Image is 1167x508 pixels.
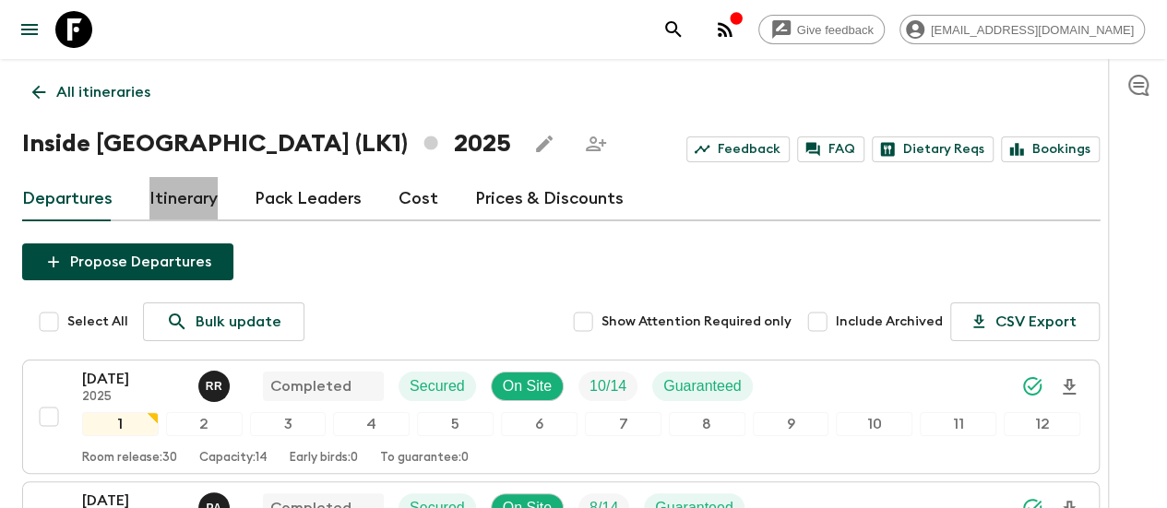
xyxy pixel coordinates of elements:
h1: Inside [GEOGRAPHIC_DATA] (LK1) 2025 [22,125,511,162]
span: Give feedback [787,23,884,37]
button: CSV Export [950,302,1100,341]
a: Bulk update [143,302,304,341]
div: 5 [417,412,494,436]
svg: Download Onboarding [1058,376,1080,398]
p: Completed [270,375,351,397]
p: Guaranteed [663,375,742,397]
a: FAQ [797,136,864,162]
a: Bookings [1001,136,1100,162]
div: Trip Fill [578,372,637,401]
button: Edit this itinerary [526,125,563,162]
div: [EMAIL_ADDRESS][DOMAIN_NAME] [899,15,1145,44]
p: Room release: 30 [82,451,177,466]
div: 10 [836,412,912,436]
p: 2025 [82,390,184,405]
a: Pack Leaders [255,177,362,221]
a: Cost [399,177,438,221]
div: 7 [585,412,661,436]
span: Select All [67,313,128,331]
a: Prices & Discounts [475,177,624,221]
div: On Site [491,372,564,401]
span: Show Attention Required only [601,313,792,331]
div: 2 [166,412,243,436]
p: Secured [410,375,465,397]
div: 9 [753,412,829,436]
p: On Site [503,375,552,397]
a: Departures [22,177,113,221]
div: 1 [82,412,159,436]
span: [EMAIL_ADDRESS][DOMAIN_NAME] [921,23,1144,37]
button: Propose Departures [22,243,233,280]
p: [DATE] [82,368,184,390]
a: All itineraries [22,74,161,111]
div: Secured [399,372,476,401]
button: menu [11,11,48,48]
p: Bulk update [196,311,281,333]
a: Feedback [686,136,790,162]
a: Give feedback [758,15,885,44]
button: [DATE]2025Ramli Raban CompletedSecuredOn SiteTrip FillGuaranteed123456789101112Room release:30Cap... [22,360,1100,474]
a: Itinerary [149,177,218,221]
div: 4 [333,412,410,436]
p: All itineraries [56,81,150,103]
span: Share this itinerary [578,125,614,162]
p: To guarantee: 0 [380,451,469,466]
svg: Synced Successfully [1021,375,1043,397]
span: Ramli Raban [198,376,233,391]
div: 3 [250,412,327,436]
span: Include Archived [836,313,943,331]
button: search adventures [655,11,692,48]
div: 8 [669,412,745,436]
div: 6 [501,412,578,436]
a: Dietary Reqs [872,136,994,162]
p: 10 / 14 [589,375,626,397]
p: Early birds: 0 [290,451,358,466]
div: 12 [1004,412,1080,436]
p: Capacity: 14 [199,451,268,466]
div: 11 [920,412,996,436]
